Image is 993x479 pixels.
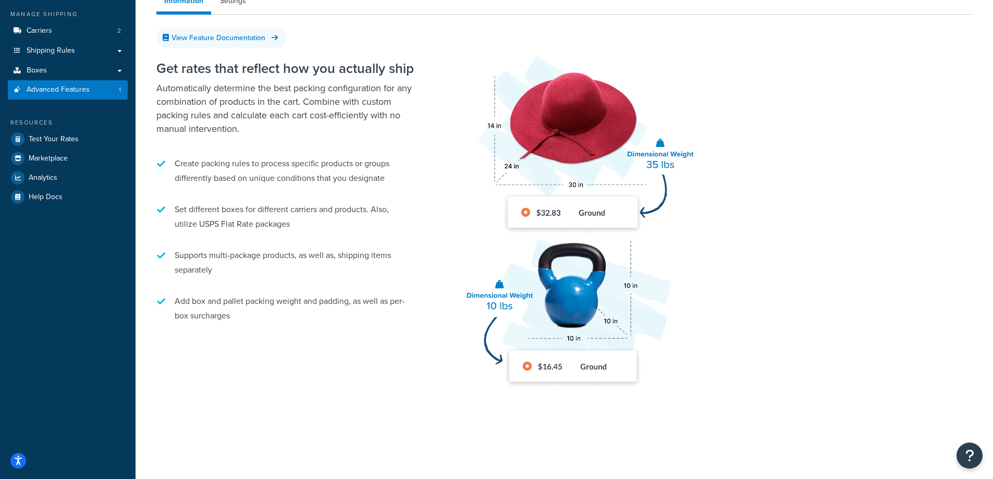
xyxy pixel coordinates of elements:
[29,174,57,182] span: Analytics
[8,118,128,127] div: Resources
[119,85,121,94] span: 1
[8,21,128,41] li: Carriers
[8,149,128,168] a: Marketplace
[27,27,52,35] span: Carriers
[156,197,417,237] li: Set different boxes for different carriers and products. Also, utilize USPS Flat Rate packages
[8,21,128,41] a: Carriers2
[8,61,128,80] a: Boxes
[8,80,128,100] a: Advanced Features1
[29,193,63,202] span: Help Docs
[156,81,417,136] p: Automatically determine the best packing configuration for any combination of products in the car...
[156,289,417,328] li: Add box and pallet packing weight and padding, as well as per-box surcharges
[27,46,75,55] span: Shipping Rules
[8,168,128,187] a: Analytics
[8,41,128,60] a: Shipping Rules
[8,188,128,206] a: Help Docs
[8,80,128,100] li: Advanced Features
[957,443,983,469] button: Open Resource Center
[8,130,128,149] a: Test Your Rates
[117,27,121,35] span: 2
[156,28,287,48] a: View Feature Documentation
[156,61,417,76] h2: Get rates that reflect how you actually ship
[27,66,47,75] span: Boxes
[29,135,79,144] span: Test Your Rates
[156,243,417,283] li: Supports multi-package products, as well as, shipping items separately
[156,151,417,191] li: Create packing rules to process specific products or groups differently based on unique condition...
[8,10,128,19] div: Manage Shipping
[29,154,68,163] span: Marketplace
[27,85,90,94] span: Advanced Features
[448,30,698,405] img: Dimensional Shipping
